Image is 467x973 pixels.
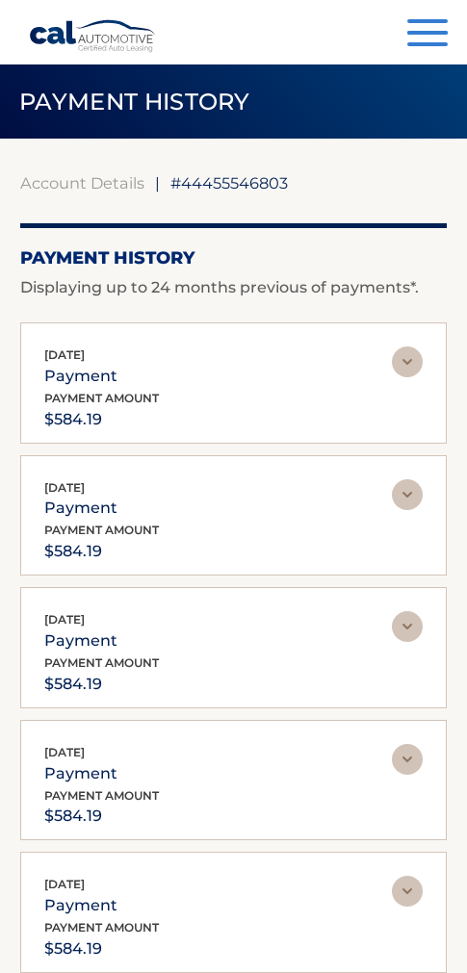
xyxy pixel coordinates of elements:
span: payment amount [44,788,159,803]
span: [DATE] [44,612,85,627]
span: [DATE] [44,347,85,362]
img: accordion-rest.svg [392,611,423,642]
img: accordion-rest.svg [392,346,423,377]
p: payment [44,760,117,787]
span: [DATE] [44,480,85,495]
img: accordion-rest.svg [392,479,423,510]
span: payment amount [44,391,159,405]
p: $584.19 [44,935,159,962]
p: payment [44,363,117,390]
p: payment [44,892,117,919]
button: Menu [407,19,448,51]
p: $584.19 [44,538,159,565]
p: $584.19 [44,803,159,830]
p: Displaying up to 24 months previous of payments*. [20,276,447,299]
span: payment amount [44,920,159,935]
span: #44455546803 [170,173,288,192]
span: [DATE] [44,745,85,759]
h2: Payment History [20,247,447,269]
img: accordion-rest.svg [392,744,423,775]
img: accordion-rest.svg [392,876,423,907]
span: [DATE] [44,877,85,891]
span: payment amount [44,523,159,537]
span: | [155,173,160,192]
p: payment [44,627,117,654]
p: $584.19 [44,671,159,698]
a: Account Details [20,173,144,192]
p: payment [44,495,117,522]
a: Cal Automotive [29,19,157,53]
p: $584.19 [44,406,159,433]
span: PAYMENT HISTORY [19,88,250,115]
span: payment amount [44,655,159,670]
